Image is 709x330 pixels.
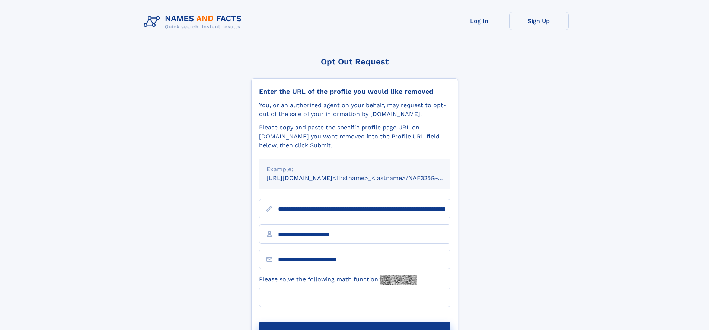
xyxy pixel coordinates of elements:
div: Please copy and paste the specific profile page URL on [DOMAIN_NAME] you want removed into the Pr... [259,123,450,150]
a: Log In [450,12,509,30]
div: Example: [266,165,443,174]
a: Sign Up [509,12,569,30]
small: [URL][DOMAIN_NAME]<firstname>_<lastname>/NAF325G-xxxxxxxx [266,174,464,182]
div: Opt Out Request [251,57,458,66]
label: Please solve the following math function: [259,275,417,285]
img: Logo Names and Facts [141,12,248,32]
div: You, or an authorized agent on your behalf, may request to opt-out of the sale of your informatio... [259,101,450,119]
div: Enter the URL of the profile you would like removed [259,87,450,96]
